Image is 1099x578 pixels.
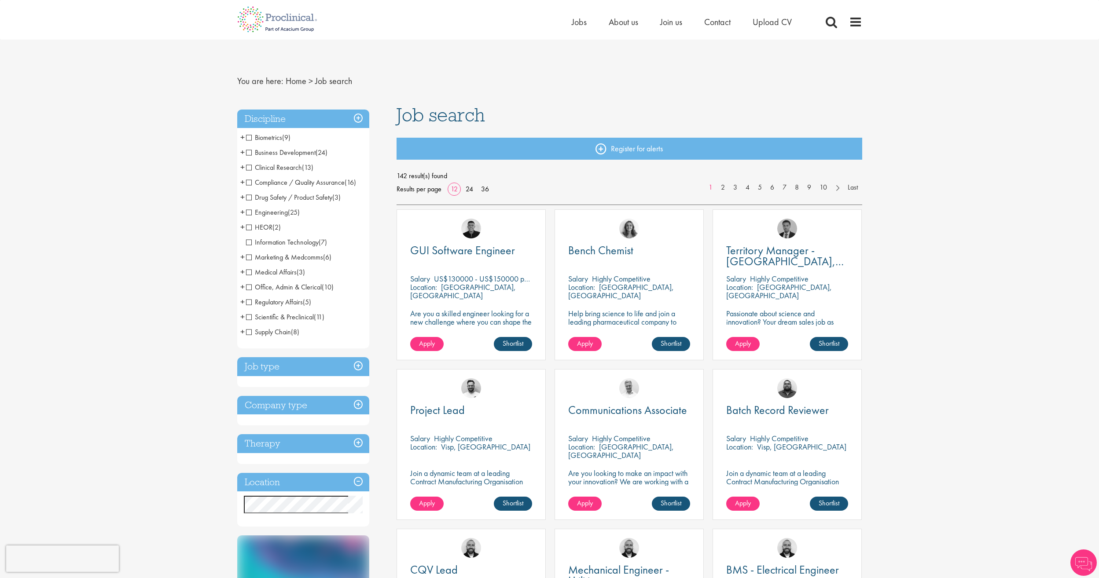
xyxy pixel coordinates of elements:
[461,538,481,558] img: Jordan Kiely
[592,433,651,443] p: Highly Competitive
[345,178,356,187] span: (16)
[704,16,731,28] a: Contact
[246,193,341,202] span: Drug Safety / Product Safety
[568,243,633,258] span: Bench Chemist
[240,161,245,174] span: +
[240,325,245,338] span: +
[286,75,306,87] a: breadcrumb link
[240,220,245,234] span: +
[660,16,682,28] a: Join us
[434,274,552,284] p: US$130000 - US$150000 per annum
[410,274,430,284] span: Salary
[302,163,313,172] span: (13)
[397,183,441,196] span: Results per page
[237,396,369,415] div: Company type
[410,309,532,343] p: Are you a skilled engineer looking for a new challenge where you can shape the future of healthca...
[246,297,303,307] span: Regulatory Affairs
[240,190,245,204] span: +
[6,545,119,572] iframe: reCAPTCHA
[726,274,746,284] span: Salary
[577,339,593,348] span: Apply
[568,405,690,416] a: Communications Associate
[410,405,532,416] a: Project Lead
[766,183,779,193] a: 6
[619,378,639,398] img: Joshua Bye
[397,103,485,127] span: Job search
[246,163,313,172] span: Clinical Research
[246,223,281,232] span: HEOR
[568,402,687,417] span: Communications Associate
[568,274,588,284] span: Salary
[246,282,334,292] span: Office, Admin & Clerical
[237,434,369,453] h3: Therapy
[240,131,245,144] span: +
[726,282,832,300] p: [GEOGRAPHIC_DATA], [GEOGRAPHIC_DATA]
[246,148,327,157] span: Business Development
[246,178,345,187] span: Compliance / Quality Assurance
[323,252,331,262] span: (6)
[803,183,816,193] a: 9
[750,274,809,284] p: Highly Competitive
[777,538,797,558] img: Jordan Kiely
[237,110,369,128] h3: Discipline
[315,75,352,87] span: Job search
[494,497,532,511] a: Shortlist
[726,497,760,511] a: Apply
[246,133,282,142] span: Biometrics
[246,163,302,172] span: Clinical Research
[652,337,690,351] a: Shortlist
[246,178,356,187] span: Compliance / Quality Assurance
[753,16,792,28] span: Upload CV
[410,282,516,300] p: [GEOGRAPHIC_DATA], [GEOGRAPHIC_DATA]
[726,245,848,267] a: Territory Manager - [GEOGRAPHIC_DATA], [GEOGRAPHIC_DATA]
[735,339,751,348] span: Apply
[726,337,760,351] a: Apply
[572,16,587,28] a: Jobs
[291,327,299,337] span: (8)
[410,245,532,256] a: GUI Software Engineer
[757,442,846,452] p: Visp, [GEOGRAPHIC_DATA]
[316,148,327,157] span: (24)
[240,310,245,323] span: +
[448,184,461,194] a: 12
[246,193,332,202] span: Drug Safety / Product Safety
[843,183,862,193] a: Last
[810,337,848,351] a: Shortlist
[568,497,602,511] a: Apply
[322,282,334,292] span: (10)
[441,442,530,452] p: Visp, [GEOGRAPHIC_DATA]
[753,183,766,193] a: 5
[309,75,313,87] span: >
[726,564,848,575] a: BMS - Electrical Engineer
[777,219,797,238] img: Carl Gbolade
[410,469,532,511] p: Join a dynamic team at a leading Contract Manufacturing Organisation (CMO) and contribute to grou...
[568,442,595,452] span: Location:
[240,295,245,308] span: +
[726,405,848,416] a: Batch Record Reviewer
[246,297,311,307] span: Regulatory Affairs
[790,183,803,193] a: 8
[240,265,245,278] span: +
[726,433,746,443] span: Salary
[494,337,532,351] a: Shortlist
[240,250,245,263] span: +
[246,252,331,262] span: Marketing & Medcomms
[410,243,515,258] span: GUI Software Engineer
[726,562,839,577] span: BMS - Electrical Engineer
[619,538,639,558] img: Jordan Kiely
[717,183,729,193] a: 2
[246,312,324,322] span: Scientific & Preclinical
[237,357,369,376] h3: Job type
[240,205,245,219] span: +
[419,339,435,348] span: Apply
[461,219,481,238] img: Christian Andersen
[810,497,848,511] a: Shortlist
[410,402,465,417] span: Project Lead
